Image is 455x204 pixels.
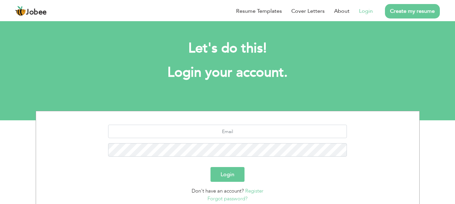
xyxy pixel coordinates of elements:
img: jobee.io [15,6,26,16]
h2: Let's do this! [46,40,410,57]
a: Login [359,7,373,15]
a: Create my resume [385,4,440,18]
h1: Login your account. [46,64,410,81]
button: Login [210,167,245,182]
a: About [334,7,350,15]
input: Email [108,125,347,138]
a: Resume Templates [236,7,282,15]
span: Jobee [26,9,47,16]
span: Don't have an account? [192,188,244,194]
a: Register [245,188,263,194]
a: Forgot password? [207,195,248,202]
a: Cover Letters [291,7,325,15]
a: Jobee [15,6,47,16]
